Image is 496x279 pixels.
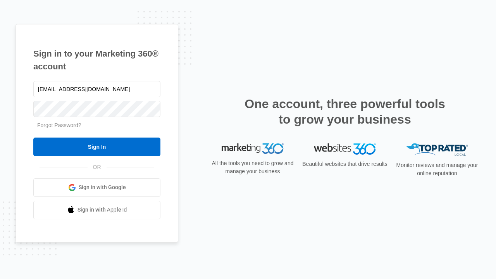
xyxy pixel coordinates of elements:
[242,96,448,127] h2: One account, three powerful tools to grow your business
[406,143,468,156] img: Top Rated Local
[77,206,127,214] span: Sign in with Apple Id
[33,138,160,156] input: Sign In
[222,143,284,154] img: Marketing 360
[33,81,160,97] input: Email
[314,143,376,155] img: Websites 360
[394,161,480,177] p: Monitor reviews and manage your online reputation
[37,122,81,128] a: Forgot Password?
[33,47,160,73] h1: Sign in to your Marketing 360® account
[33,178,160,197] a: Sign in with Google
[88,163,107,171] span: OR
[301,160,388,168] p: Beautiful websites that drive results
[79,183,126,191] span: Sign in with Google
[33,201,160,219] a: Sign in with Apple Id
[209,159,296,176] p: All the tools you need to grow and manage your business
